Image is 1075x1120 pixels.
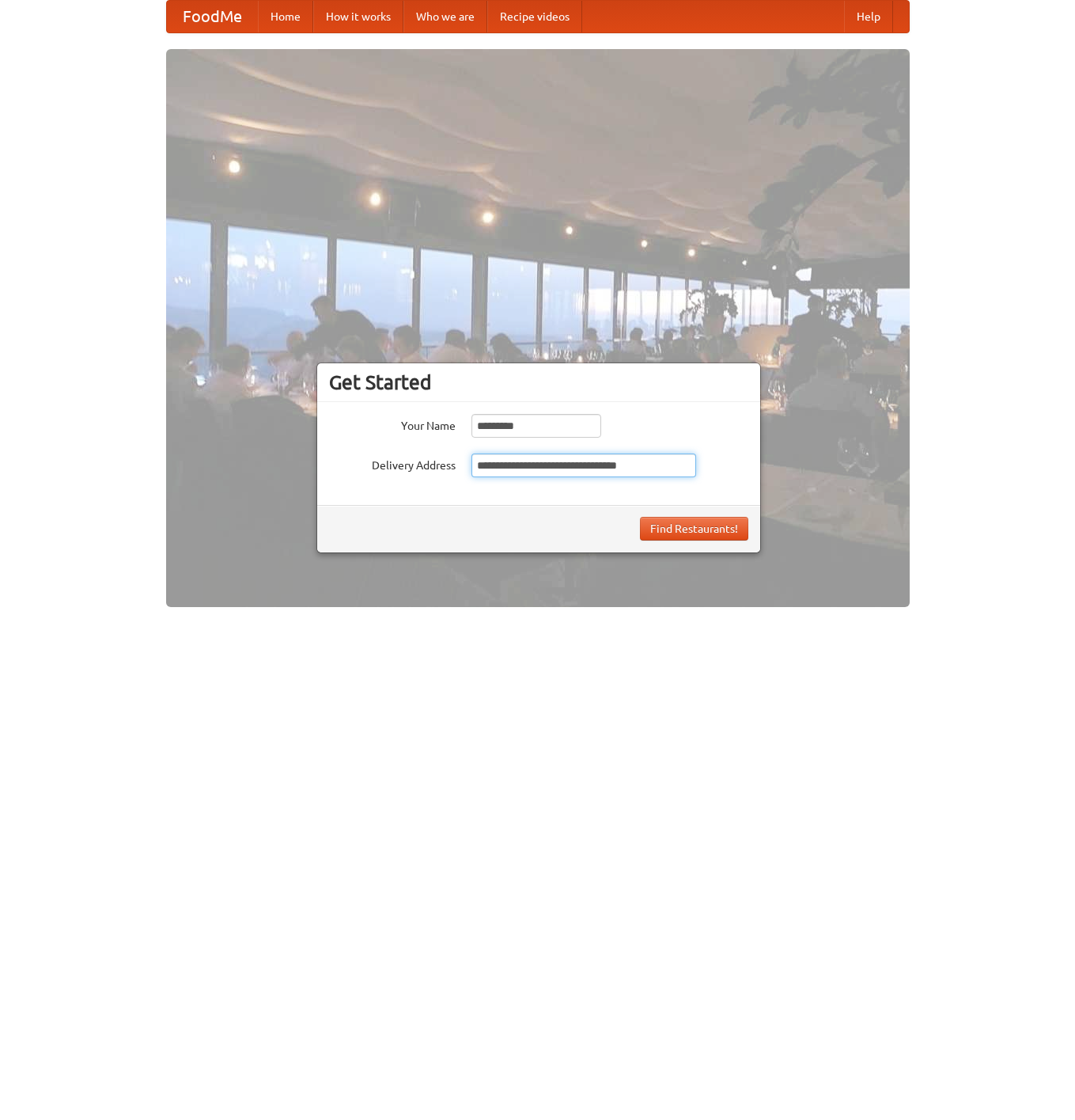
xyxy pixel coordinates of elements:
h3: Get Started [329,370,748,394]
label: Delivery Address [329,454,456,473]
a: Home [258,1,313,32]
a: Who we are [403,1,487,32]
a: FoodMe [167,1,258,32]
a: Recipe videos [487,1,582,32]
label: Your Name [329,414,456,434]
button: Find Restaurants! [640,517,748,541]
a: Help [844,1,893,32]
a: How it works [313,1,403,32]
